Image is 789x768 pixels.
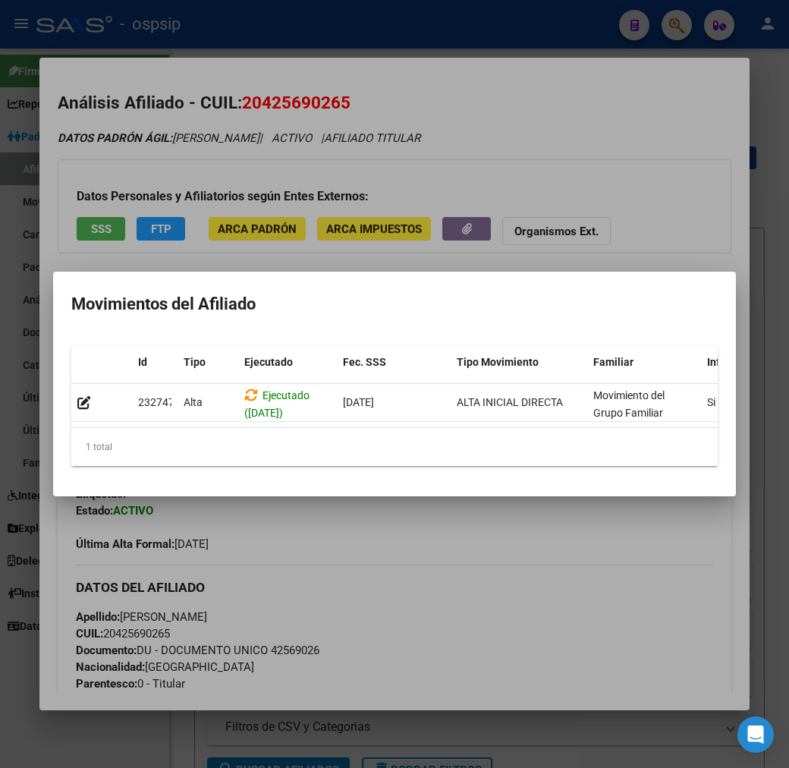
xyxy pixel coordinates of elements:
[178,346,238,379] datatable-header-cell: Tipo
[593,389,665,419] span: Movimiento del Grupo Familiar
[707,356,783,368] span: Informable SSS
[587,346,701,379] datatable-header-cell: Familiar
[138,356,147,368] span: Id
[343,396,374,408] span: [DATE]
[737,716,774,753] div: Open Intercom Messenger
[184,356,206,368] span: Tipo
[71,290,718,319] h2: Movimientos del Afiliado
[244,356,293,368] span: Ejecutado
[707,396,715,408] span: Si
[132,346,178,379] datatable-header-cell: Id
[343,356,386,368] span: Fec. SSS
[451,346,587,379] datatable-header-cell: Tipo Movimiento
[184,396,203,408] span: Alta
[244,389,310,419] span: Ejecutado ([DATE])
[593,356,633,368] span: Familiar
[337,346,451,379] datatable-header-cell: Fec. SSS
[457,356,539,368] span: Tipo Movimiento
[457,396,563,408] span: ALTA INICIAL DIRECTA
[138,396,174,408] span: 232747
[238,346,337,379] datatable-header-cell: Ejecutado
[71,428,718,466] div: 1 total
